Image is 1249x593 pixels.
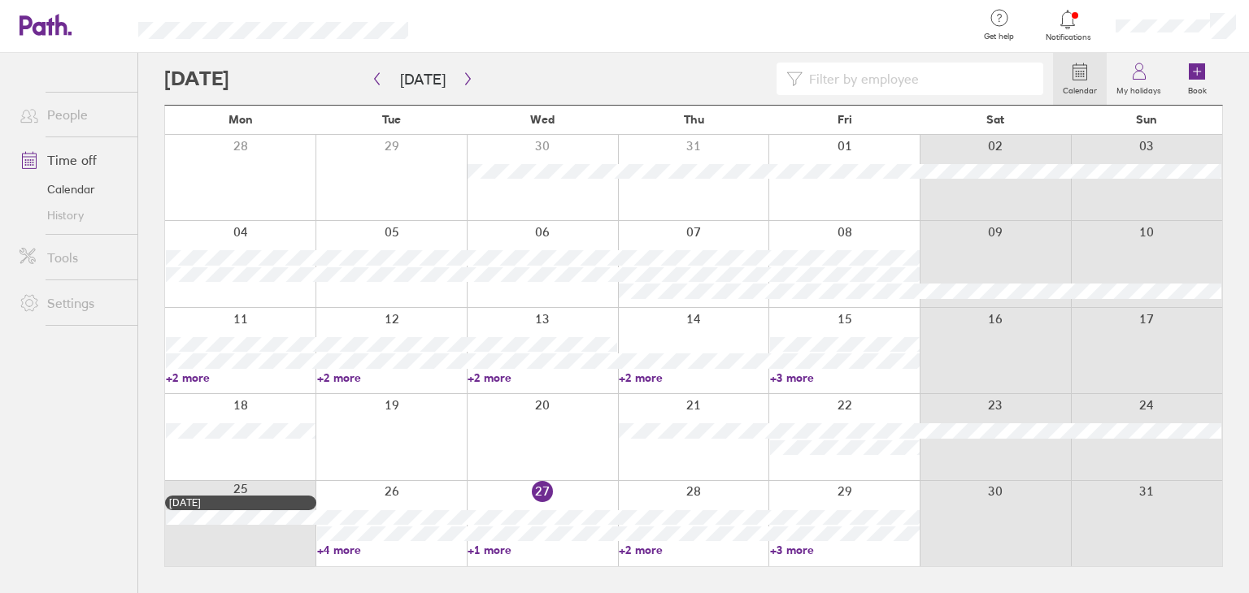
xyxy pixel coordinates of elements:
[986,113,1004,126] span: Sat
[7,144,137,176] a: Time off
[1053,81,1107,96] label: Calendar
[166,370,316,385] a: +2 more
[228,113,253,126] span: Mon
[838,113,852,126] span: Fri
[317,543,467,557] a: +4 more
[1053,53,1107,105] a: Calendar
[770,543,920,557] a: +3 more
[7,98,137,131] a: People
[387,66,459,93] button: [DATE]
[317,370,467,385] a: +2 more
[973,32,1025,41] span: Get help
[468,370,617,385] a: +2 more
[770,370,920,385] a: +3 more
[7,202,137,228] a: History
[382,113,401,126] span: Tue
[1136,113,1157,126] span: Sun
[468,543,617,557] a: +1 more
[1171,53,1223,105] a: Book
[1042,32,1095,42] span: Notifications
[1042,8,1095,42] a: Notifications
[7,176,137,202] a: Calendar
[7,287,137,319] a: Settings
[169,497,312,509] div: [DATE]
[619,370,768,385] a: +2 more
[7,241,137,274] a: Tools
[1107,81,1171,96] label: My holidays
[1107,53,1171,105] a: My holidays
[684,113,704,126] span: Thu
[803,63,1034,94] input: Filter by employee
[1178,81,1216,96] label: Book
[619,543,768,557] a: +2 more
[530,113,555,126] span: Wed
